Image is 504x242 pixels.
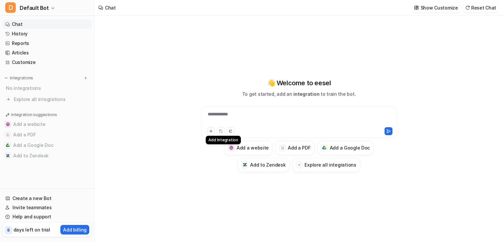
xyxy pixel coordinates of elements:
a: Chat [3,20,92,29]
p: To get started, add an to train the bot. [242,91,356,97]
img: customize [414,5,419,10]
span: Explore all integrations [14,94,89,105]
button: Add a websiteAdd a website [224,141,273,155]
img: Add a website [229,146,234,150]
button: Explore all integrations [292,158,360,172]
button: Add to ZendeskAdd to Zendesk [3,151,92,161]
img: Add a Google Doc [6,143,10,147]
div: No integrations [4,83,92,93]
img: Add a PDF [281,146,285,150]
a: Explore all integrations [3,95,92,104]
img: Add a PDF [6,133,10,137]
a: History [3,29,92,38]
button: Integrations [3,75,35,81]
img: Add a website [6,122,10,126]
div: Chat [105,4,116,11]
h3: Add a Google Doc [330,144,370,151]
h3: Explore all integrations [304,161,356,168]
button: Add a Google DocAdd a Google Doc [317,141,374,155]
img: explore all integrations [5,96,12,103]
p: Integrations [10,75,33,81]
p: Integration suggestions [11,112,57,118]
h3: Add a website [237,144,269,151]
a: Create a new Bot [3,194,92,203]
img: Add to Zendesk [243,163,247,167]
img: expand menu [4,76,9,80]
a: Reports [3,39,92,48]
a: Articles [3,48,92,57]
button: Show Customize [412,3,461,12]
div: Add Integration [206,136,241,144]
img: reset [465,5,470,10]
img: Add to Zendesk [6,154,10,158]
img: Add a Google Doc [322,146,326,150]
a: Invite teammates [3,203,92,212]
p: Show Customize [421,4,458,11]
a: Help and support [3,212,92,221]
button: Add a PDFAdd a PDF [275,141,314,155]
h3: Add to Zendesk [250,161,285,168]
button: Add a Google DocAdd a Google Doc [3,140,92,151]
h3: Add a PDF [288,144,310,151]
p: days left on trial [13,226,50,233]
p: 8 [7,227,10,233]
button: Add a websiteAdd a website [3,119,92,130]
span: Default Bot [20,3,49,12]
img: menu_add.svg [83,76,88,80]
a: Customize [3,58,92,67]
button: Add to ZendeskAdd to Zendesk [238,158,289,172]
button: Reset Chat [463,3,499,12]
span: integration [293,91,319,97]
button: Add a PDFAdd a PDF [3,130,92,140]
p: 👋 Welcome to eesel [267,78,331,88]
span: D [5,2,16,13]
button: Add billing [60,225,89,234]
p: Add billing [63,226,87,233]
